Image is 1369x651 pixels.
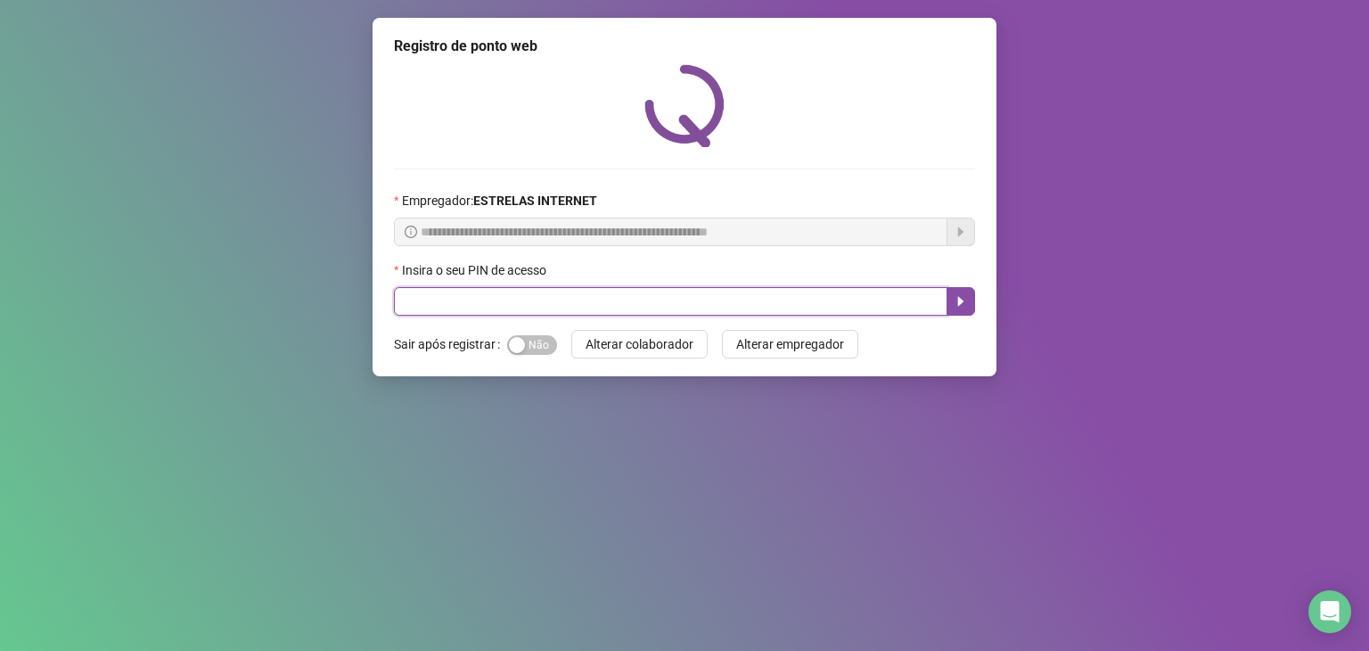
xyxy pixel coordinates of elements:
button: Alterar empregador [722,330,858,358]
span: caret-right [954,294,968,309]
div: Open Intercom Messenger [1308,590,1351,633]
img: QRPoint [644,64,725,147]
label: Sair após registrar [394,330,507,358]
strong: ESTRELAS INTERNET [473,194,597,208]
span: Empregador : [402,191,597,210]
button: Alterar colaborador [571,330,708,358]
span: Alterar colaborador [586,334,693,354]
div: Registro de ponto web [394,36,975,57]
label: Insira o seu PIN de acesso [394,260,558,280]
span: Alterar empregador [736,334,844,354]
span: info-circle [405,226,417,238]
